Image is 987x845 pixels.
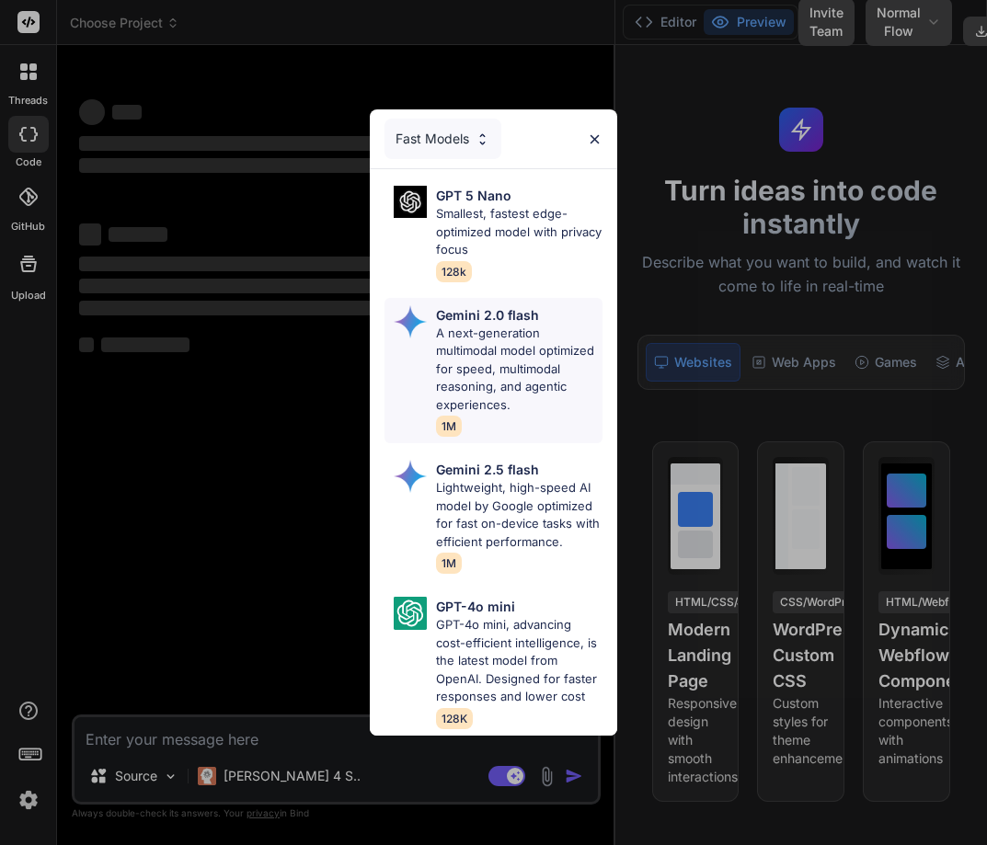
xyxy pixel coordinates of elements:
p: Gemini 2.0 flash [436,305,539,325]
img: Pick Models [394,597,427,630]
span: 1M [436,416,462,437]
img: Pick Models [394,305,427,338]
img: Pick Models [475,131,490,147]
p: GPT-4o mini, advancing cost-efficient intelligence, is the latest model from OpenAI. Designed for... [436,616,602,706]
span: 128K [436,708,473,729]
p: A next-generation multimodal model optimized for speed, multimodal reasoning, and agentic experie... [436,325,602,415]
p: Gemini 2.5 flash [436,460,539,479]
div: Fast Models [384,119,501,159]
img: close [587,131,603,147]
span: 128k [436,261,472,282]
p: Lightweight, high-speed AI model by Google optimized for fast on-device tasks with efficient perf... [436,479,602,551]
p: Smallest, fastest edge-optimized model with privacy focus [436,205,602,259]
p: GPT-4o mini [436,597,515,616]
span: 1M [436,553,462,574]
p: GPT 5 Nano [436,186,511,205]
img: Pick Models [394,186,427,218]
img: Pick Models [394,460,427,493]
